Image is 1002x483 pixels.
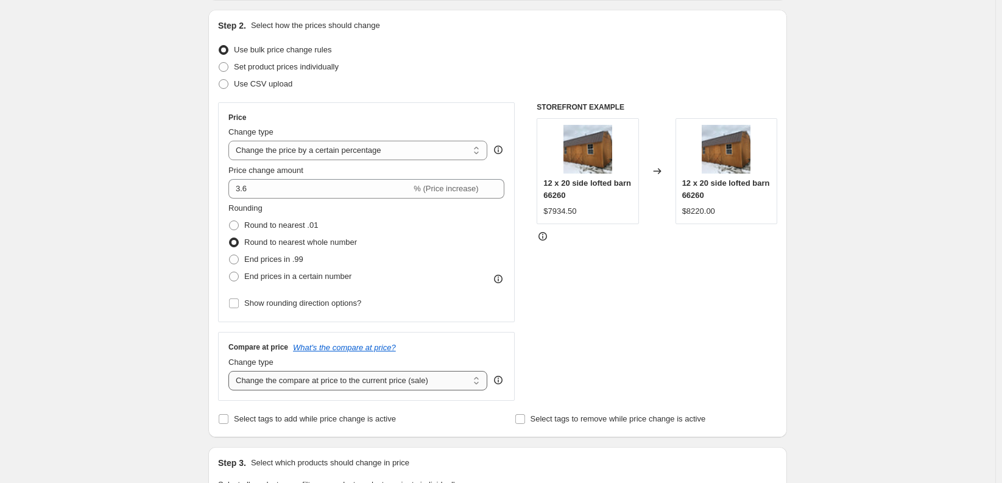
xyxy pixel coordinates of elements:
span: Use bulk price change rules [234,45,331,54]
span: Round to nearest .01 [244,220,318,230]
div: help [492,144,504,156]
div: $8220.00 [682,205,715,217]
span: 12 x 20 side lofted barn 66260 [682,178,770,200]
span: Set product prices individually [234,62,339,71]
h3: Price [228,113,246,122]
input: -15 [228,179,411,199]
p: Select how the prices should change [251,19,380,32]
span: Round to nearest whole number [244,238,357,247]
span: Select tags to add while price change is active [234,414,396,423]
span: 12 x 20 side lofted barn 66260 [543,178,631,200]
span: Change type [228,127,273,136]
h2: Step 3. [218,457,246,469]
h2: Step 2. [218,19,246,32]
button: What's the compare at price? [293,343,396,352]
h3: Compare at price [228,342,288,352]
span: End prices in a certain number [244,272,351,281]
span: Rounding [228,203,263,213]
div: help [492,374,504,386]
span: End prices in .99 [244,255,303,264]
img: IMG-7132_80x.jpg [563,125,612,174]
span: % (Price increase) [414,184,478,193]
span: Use CSV upload [234,79,292,88]
span: Change type [228,358,273,367]
h6: STOREFRONT EXAMPLE [537,102,777,112]
span: Price change amount [228,166,303,175]
p: Select which products should change in price [251,457,409,469]
img: IMG-7132_80x.jpg [702,125,750,174]
span: Show rounding direction options? [244,298,361,308]
div: $7934.50 [543,205,576,217]
span: Select tags to remove while price change is active [531,414,706,423]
